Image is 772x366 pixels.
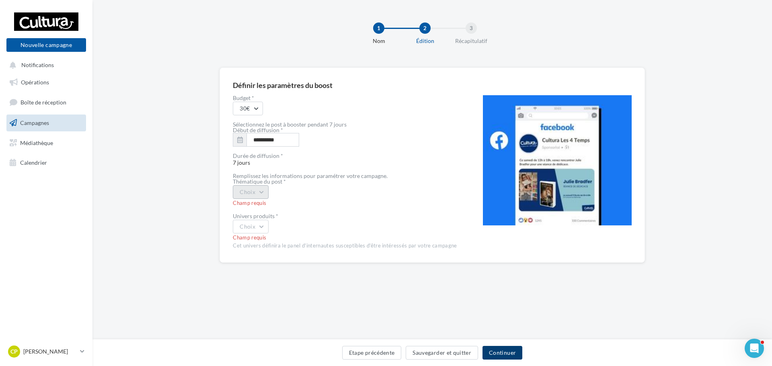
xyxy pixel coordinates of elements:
div: Définir les paramètres du boost [233,82,333,89]
a: Calendrier [5,154,88,171]
div: 2 [419,22,431,34]
span: 7 jours [233,153,457,166]
div: Remplissez les informations pour paramétrer votre campagne. [233,173,457,179]
div: Cet univers définira le panel d'internautes susceptibles d'être intéressés par votre campagne [233,242,457,249]
span: Boîte de réception [21,99,66,106]
span: CP [10,348,18,356]
span: Calendrier [20,159,47,166]
div: Édition [399,37,451,45]
button: Choix [233,220,269,233]
p: [PERSON_NAME] [23,348,77,356]
a: CP [PERSON_NAME] [6,344,86,359]
button: Sauvegarder et quitter [406,346,478,360]
a: Médiathèque [5,135,88,151]
div: Champ requis [233,234,457,241]
div: 1 [373,22,384,34]
span: Médiathèque [20,139,53,146]
button: Continuer [482,346,522,360]
div: Récapitulatif [446,37,497,45]
span: Notifications [21,62,54,69]
span: Opérations [21,79,49,86]
div: Sélectionnez le post à booster pendant 7 jours [233,122,457,127]
iframe: Intercom live chat [745,339,764,358]
label: Début de diffusion * [233,127,283,133]
div: Univers produits * [233,213,457,219]
button: Nouvelle campagne [6,38,86,52]
div: 3 [466,22,477,34]
button: Choix [233,185,269,199]
img: operation-preview [483,95,632,225]
span: Campagnes [20,119,49,126]
div: Durée de diffusion * [233,153,457,159]
button: Etape précédente [342,346,402,360]
label: Budget * [233,95,457,101]
a: Boîte de réception [5,94,88,111]
a: Opérations [5,74,88,91]
div: Nom [353,37,404,45]
a: Campagnes [5,115,88,131]
div: Thématique du post * [233,179,457,184]
button: 30€ [233,102,263,115]
div: Champ requis [233,200,457,207]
